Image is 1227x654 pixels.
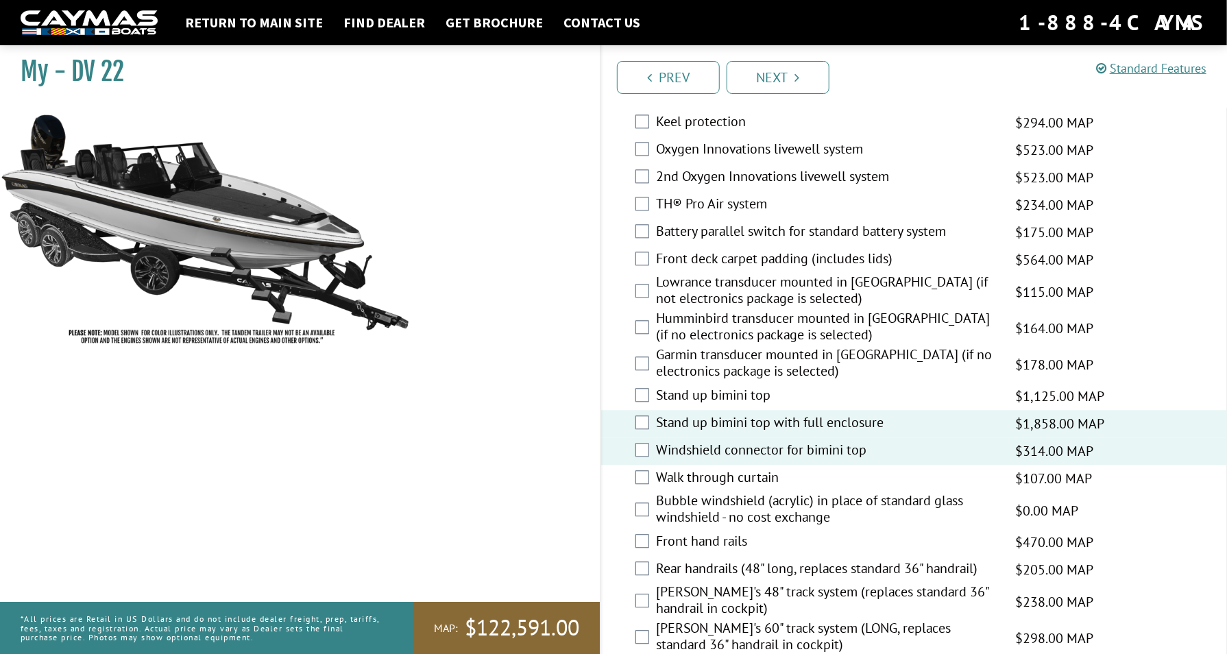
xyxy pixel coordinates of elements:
[1096,60,1206,76] a: Standard Features
[1016,250,1094,270] span: $564.00 MAP
[434,621,458,635] span: MAP:
[656,274,999,310] label: Lowrance transducer mounted in [GEOGRAPHIC_DATA] (if not electronics package is selected)
[1016,532,1094,553] span: $470.00 MAP
[656,223,999,243] label: Battery parallel switch for standard battery system
[656,492,999,529] label: Bubble windshield (acrylic) in place of standard glass windshield - no cost exchange
[656,387,999,407] label: Stand up bimini top
[1016,354,1094,375] span: $178.00 MAP
[656,346,999,383] label: Garmin transducer mounted in [GEOGRAPHIC_DATA] (if no electronics package is selected)
[656,560,999,580] label: Rear handrails (48" long, replaces standard 36" handrail)
[656,310,999,346] label: Humminbird transducer mounted in [GEOGRAPHIC_DATA] (if no electronics package is selected)
[1016,628,1094,649] span: $298.00 MAP
[1016,195,1094,215] span: $234.00 MAP
[656,583,999,620] label: [PERSON_NAME]'s 48" track system (replaces standard 36" handrail in cockpit)
[656,441,999,461] label: Windshield connector for bimini top
[1016,282,1094,302] span: $115.00 MAP
[1016,222,1094,243] span: $175.00 MAP
[21,607,382,649] p: *All prices are Retail in US Dollars and do not include dealer freight, prep, tariffs, fees, taxe...
[178,14,330,32] a: Return to main site
[656,113,999,133] label: Keel protection
[1016,140,1094,160] span: $523.00 MAP
[1016,386,1105,407] span: $1,125.00 MAP
[1016,592,1094,612] span: $238.00 MAP
[337,14,432,32] a: Find Dealer
[656,250,999,270] label: Front deck carpet padding (includes lids)
[413,602,600,654] a: MAP:$122,591.00
[21,10,158,36] img: white-logo-c9c8dbefe5ff5ceceb0f0178aa75bf4bb51f6bca0971e226c86eb53dfe498488.png
[656,533,999,553] label: Front hand rails
[465,614,579,642] span: $122,591.00
[1016,468,1093,489] span: $107.00 MAP
[1016,318,1094,339] span: $164.00 MAP
[1016,500,1079,521] span: $0.00 MAP
[613,59,1227,94] ul: Pagination
[1016,413,1105,434] span: $1,858.00 MAP
[656,168,999,188] label: 2nd Oxygen Innovations livewell system
[656,195,999,215] label: TH® Pro Air system
[727,61,829,94] a: Next
[557,14,647,32] a: Contact Us
[21,56,566,87] h1: My - DV 22
[656,414,999,434] label: Stand up bimini top with full enclosure
[1019,8,1206,38] div: 1-888-4CAYMAS
[439,14,550,32] a: Get Brochure
[1016,167,1094,188] span: $523.00 MAP
[1016,559,1094,580] span: $205.00 MAP
[1016,112,1094,133] span: $294.00 MAP
[617,61,720,94] a: Prev
[1016,441,1094,461] span: $314.00 MAP
[656,469,999,489] label: Walk through curtain
[656,141,999,160] label: Oxygen Innovations livewell system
